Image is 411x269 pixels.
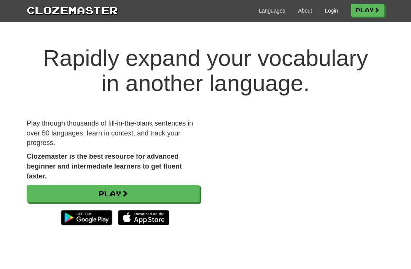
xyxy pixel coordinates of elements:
[27,3,118,17] a: Clozemaster
[298,7,312,14] a: About
[27,185,200,202] a: Play
[27,153,182,180] strong: Clozemaster is the best resource for advanced beginner and intermediate learners to get fluent fa...
[259,7,285,14] a: Languages
[118,210,169,225] img: Download_on_the_App_Store_Badge_US-UK_135x40-25178aeef6eb6b83b96f5f2d004eda3bffbb37122de64afbaef7...
[351,4,384,17] a: Play
[57,206,116,229] img: Get it on Google Play
[325,7,338,14] a: Login
[27,119,200,148] p: Play through thousands of fill-in-the-blank sentences in over 50 languages, learn in context, and...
